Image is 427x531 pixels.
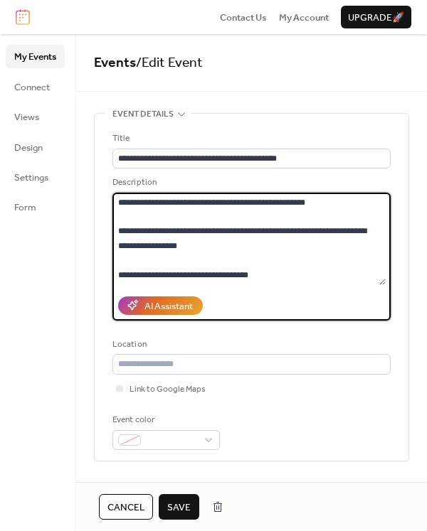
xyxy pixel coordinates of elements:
[279,11,329,25] span: My Account
[341,6,411,28] button: Upgrade🚀
[14,200,36,215] span: Form
[6,136,65,159] a: Design
[14,171,48,185] span: Settings
[107,500,144,515] span: Cancel
[112,107,174,122] span: Event details
[279,10,329,24] a: My Account
[14,80,50,95] span: Connect
[16,9,30,25] img: logo
[112,413,217,427] div: Event color
[6,75,65,98] a: Connect
[14,50,56,64] span: My Events
[6,105,65,128] a: Views
[130,382,206,397] span: Link to Google Maps
[112,478,173,493] span: Date and time
[220,11,267,25] span: Contact Us
[94,50,136,76] a: Events
[167,500,191,515] span: Save
[14,141,43,155] span: Design
[99,494,153,520] button: Cancel
[6,166,65,188] a: Settings
[118,296,203,315] button: AI Assistant
[348,11,404,25] span: Upgrade 🚀
[14,110,39,124] span: Views
[220,10,267,24] a: Contact Us
[6,45,65,68] a: My Events
[144,299,193,313] div: AI Assistant
[112,132,388,146] div: Title
[136,50,203,76] span: / Edit Event
[112,338,388,352] div: Location
[159,494,199,520] button: Save
[6,195,65,218] a: Form
[112,176,388,190] div: Description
